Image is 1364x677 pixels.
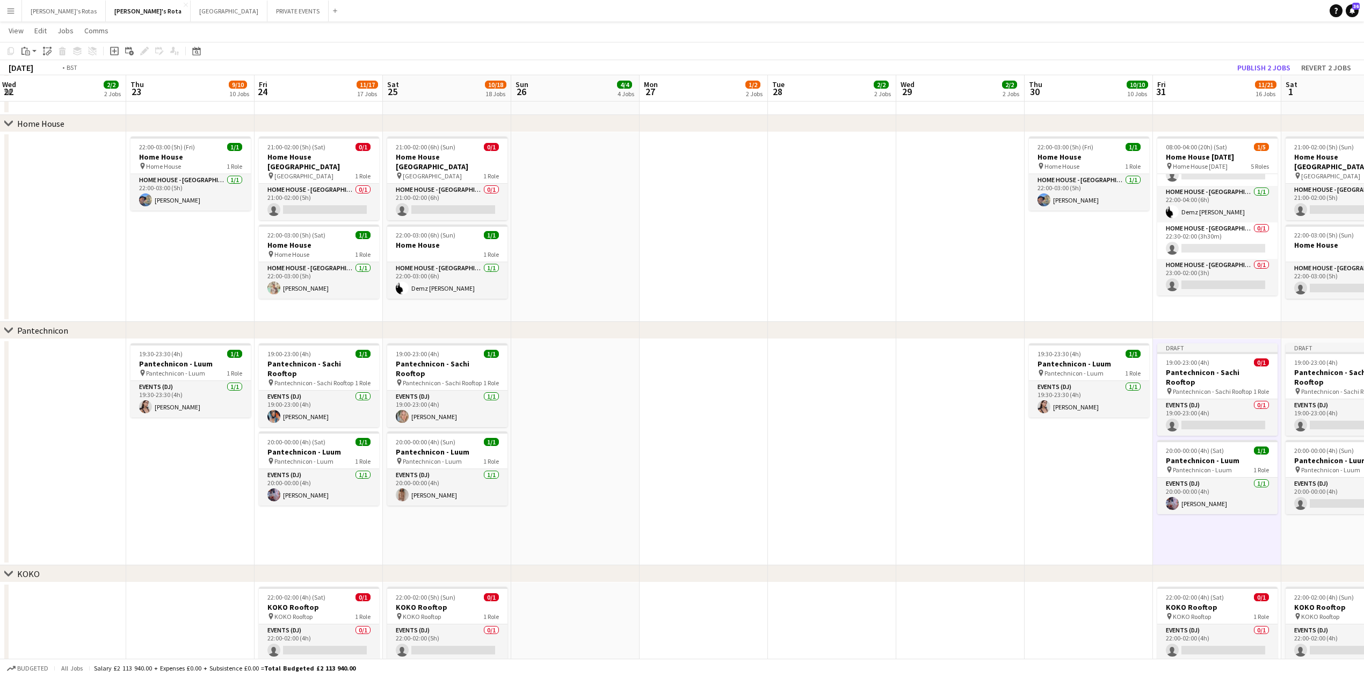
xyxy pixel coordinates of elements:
span: Comms [84,26,108,35]
span: Jobs [57,26,74,35]
div: Salary £2 113 940.00 + Expenses £0.00 + Subsistence £0.00 = [94,664,355,672]
div: KOKO [17,568,40,579]
span: All jobs [59,664,85,672]
a: Jobs [53,24,78,38]
span: View [9,26,24,35]
a: 36 [1346,4,1359,17]
div: BST [67,63,77,71]
button: [PERSON_NAME]'s Rotas [22,1,106,21]
button: [GEOGRAPHIC_DATA] [191,1,267,21]
button: Publish 2 jobs [1233,61,1295,75]
button: PRIVATE EVENTS [267,1,329,21]
a: View [4,24,28,38]
span: Total Budgeted £2 113 940.00 [264,664,355,672]
div: Home House [17,118,64,129]
div: Pantechnicon [17,325,68,336]
span: Budgeted [17,665,48,672]
span: 36 [1352,3,1360,10]
span: Edit [34,26,47,35]
button: [PERSON_NAME]'s Rota [106,1,191,21]
a: Edit [30,24,51,38]
button: Budgeted [5,662,50,674]
button: Revert 2 jobs [1297,61,1355,75]
a: Comms [80,24,113,38]
div: [DATE] [9,62,33,73]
